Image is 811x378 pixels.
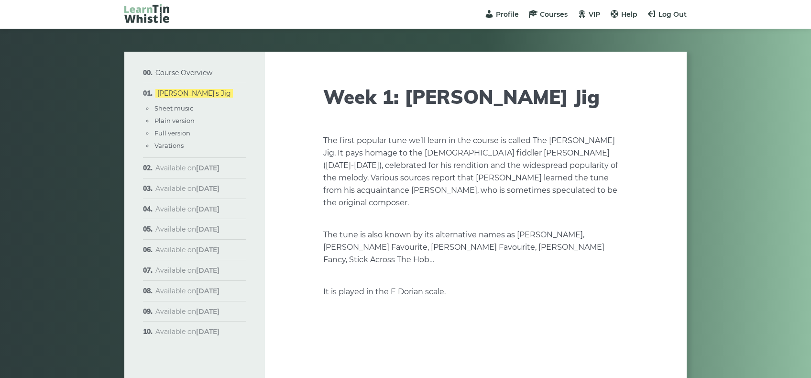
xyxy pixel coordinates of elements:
span: Available on [155,307,219,316]
span: Available on [155,266,219,275]
strong: [DATE] [196,307,219,316]
strong: [DATE] [196,327,219,336]
a: Profile [484,10,519,19]
h1: Week 1: [PERSON_NAME] Jig [323,85,628,108]
a: [PERSON_NAME]’s Jig [155,89,233,98]
p: It is played in the E Dorian scale. [323,286,628,298]
span: Log Out [658,10,687,19]
img: LearnTinWhistle.com [124,4,169,23]
strong: [DATE] [196,287,219,295]
span: VIP [589,10,600,19]
span: Available on [155,287,219,295]
span: Available on [155,327,219,336]
a: Sheet music [154,104,193,112]
strong: [DATE] [196,184,219,193]
a: Help [610,10,637,19]
span: Help [621,10,637,19]
span: Profile [496,10,519,19]
a: Course Overview [155,68,212,77]
a: Varations [154,142,184,149]
span: Available on [155,245,219,254]
span: Available on [155,225,219,233]
span: Courses [540,10,568,19]
p: The tune is also known by its alternative names as [PERSON_NAME], [PERSON_NAME] Favourite, [PERSO... [323,229,628,266]
strong: [DATE] [196,266,219,275]
strong: [DATE] [196,164,219,172]
a: Courses [528,10,568,19]
strong: [DATE] [196,225,219,233]
a: Full version [154,129,190,137]
strong: [DATE] [196,245,219,254]
strong: [DATE] [196,205,219,213]
p: The first popular tune we’ll learn in the course is called The [PERSON_NAME] Jig. It pays homage ... [323,134,628,209]
a: Log Out [647,10,687,19]
span: Available on [155,184,219,193]
a: VIP [577,10,600,19]
span: Available on [155,205,219,213]
span: Available on [155,164,219,172]
a: Plain version [154,117,195,124]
